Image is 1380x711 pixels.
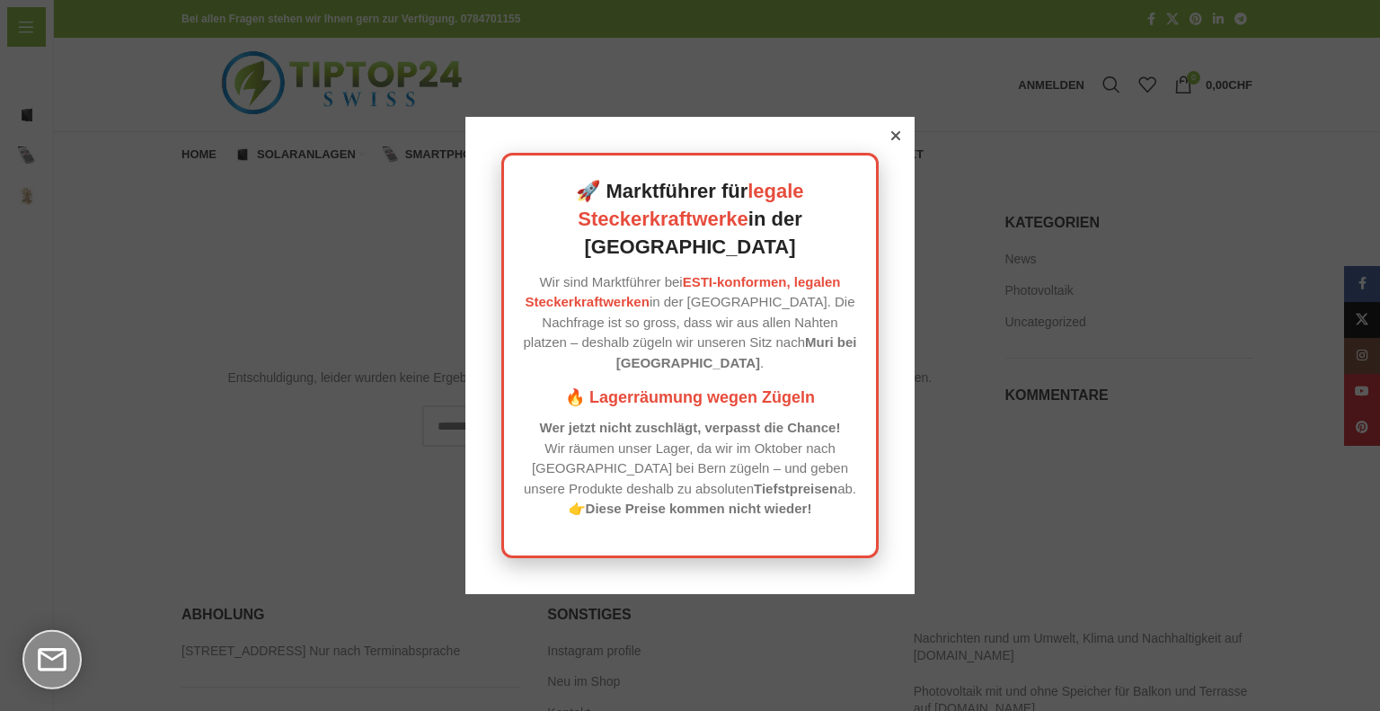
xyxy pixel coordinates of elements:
[522,272,858,374] p: Wir sind Marktführer bei in der [GEOGRAPHIC_DATA]. Die Nachfrage ist so gross, dass wir aus allen...
[522,387,858,409] h3: 🔥 Lagerräumung wegen Zügeln
[578,180,803,230] a: legale Steckerkraftwerke
[754,481,837,496] strong: Tiefstpreisen
[522,418,858,520] p: Wir räumen unser Lager, da wir im Oktober nach [GEOGRAPHIC_DATA] bei Bern zügeln – und geben unse...
[522,178,858,261] h2: 🚀 Marktführer für in der [GEOGRAPHIC_DATA]
[586,501,812,516] strong: Diese Preise kommen nicht wieder!
[540,420,841,435] strong: Wer jetzt nicht zuschlägt, verpasst die Chance!
[525,274,840,310] a: ESTI-konformen, legalen Steckerkraftwerken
